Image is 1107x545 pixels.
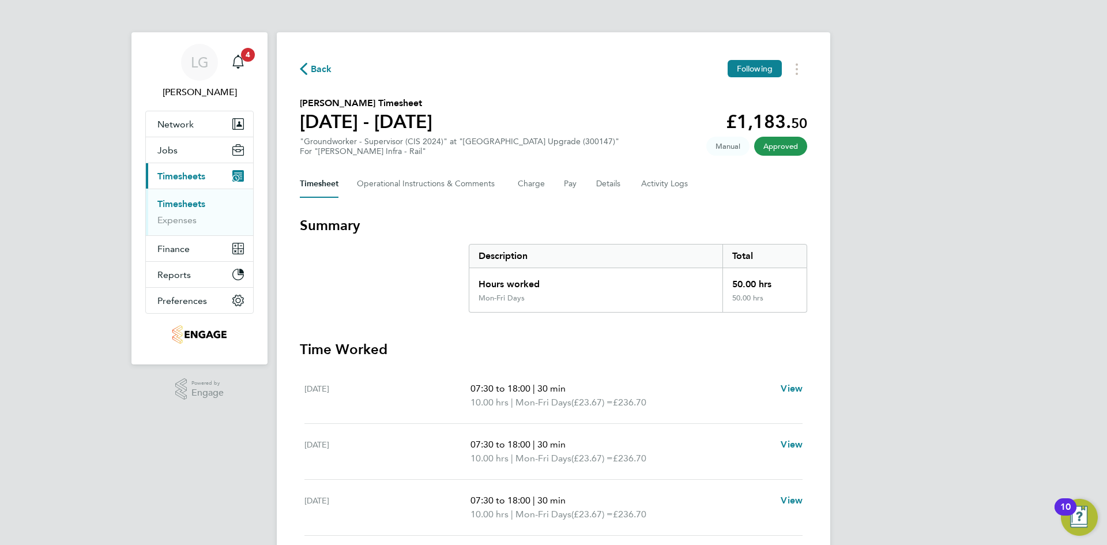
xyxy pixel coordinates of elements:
[469,268,722,294] div: Hours worked
[157,243,190,254] span: Finance
[781,495,803,506] span: View
[722,245,807,268] div: Total
[754,137,807,156] span: This timesheet has been approved.
[470,509,509,520] span: 10.00 hrs
[533,495,535,506] span: |
[175,378,224,400] a: Powered byEngage
[157,269,191,280] span: Reports
[641,170,690,198] button: Activity Logs
[533,383,535,394] span: |
[300,340,807,359] h3: Time Worked
[241,48,255,62] span: 4
[146,288,253,313] button: Preferences
[470,397,509,408] span: 10.00 hrs
[304,494,470,521] div: [DATE]
[300,216,807,235] h3: Summary
[613,453,646,464] span: £236.70
[146,163,253,189] button: Timesheets
[157,295,207,306] span: Preferences
[145,325,254,344] a: Go to home page
[146,111,253,137] button: Network
[145,85,254,99] span: Lee Garrity
[706,137,750,156] span: This timesheet was manually created.
[146,137,253,163] button: Jobs
[470,495,530,506] span: 07:30 to 18:00
[781,494,803,508] a: View
[511,509,513,520] span: |
[146,189,253,235] div: Timesheets
[533,439,535,450] span: |
[726,111,807,133] app-decimal: £1,183.
[227,44,250,81] a: 4
[300,96,432,110] h2: [PERSON_NAME] Timesheet
[613,509,646,520] span: £236.70
[511,397,513,408] span: |
[518,170,545,198] button: Charge
[304,438,470,465] div: [DATE]
[157,119,194,130] span: Network
[571,509,613,520] span: (£23.67) =
[1060,507,1071,522] div: 10
[571,453,613,464] span: (£23.67) =
[511,453,513,464] span: |
[304,382,470,409] div: [DATE]
[781,382,803,396] a: View
[728,60,782,77] button: Following
[571,397,613,408] span: (£23.67) =
[515,508,571,521] span: Mon-Fri Days
[515,452,571,465] span: Mon-Fri Days
[191,55,209,70] span: LG
[157,171,205,182] span: Timesheets
[157,145,178,156] span: Jobs
[722,268,807,294] div: 50.00 hrs
[564,170,578,198] button: Pay
[311,62,332,76] span: Back
[781,439,803,450] span: View
[737,63,773,74] span: Following
[157,215,197,225] a: Expenses
[781,383,803,394] span: View
[300,170,338,198] button: Timesheet
[357,170,499,198] button: Operational Instructions & Comments
[300,137,619,156] div: "Groundworker - Supervisor (CIS 2024)" at "[GEOGRAPHIC_DATA] Upgrade (300147)"
[131,32,268,364] nav: Main navigation
[172,325,226,344] img: tribuildsolutions-logo-retina.png
[300,110,432,133] h1: [DATE] - [DATE]
[469,244,807,313] div: Summary
[722,294,807,312] div: 50.00 hrs
[300,62,332,76] button: Back
[191,388,224,398] span: Engage
[537,383,566,394] span: 30 min
[781,438,803,452] a: View
[469,245,722,268] div: Description
[537,495,566,506] span: 30 min
[791,115,807,131] span: 50
[786,60,807,78] button: Timesheets Menu
[146,262,253,287] button: Reports
[191,378,224,388] span: Powered by
[145,44,254,99] a: LG[PERSON_NAME]
[537,439,566,450] span: 30 min
[613,397,646,408] span: £236.70
[157,198,205,209] a: Timesheets
[479,294,525,303] div: Mon-Fri Days
[1061,499,1098,536] button: Open Resource Center, 10 new notifications
[470,439,530,450] span: 07:30 to 18:00
[470,453,509,464] span: 10.00 hrs
[146,236,253,261] button: Finance
[300,146,619,156] div: For "[PERSON_NAME] Infra - Rail"
[515,396,571,409] span: Mon-Fri Days
[470,383,530,394] span: 07:30 to 18:00
[596,170,623,198] button: Details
